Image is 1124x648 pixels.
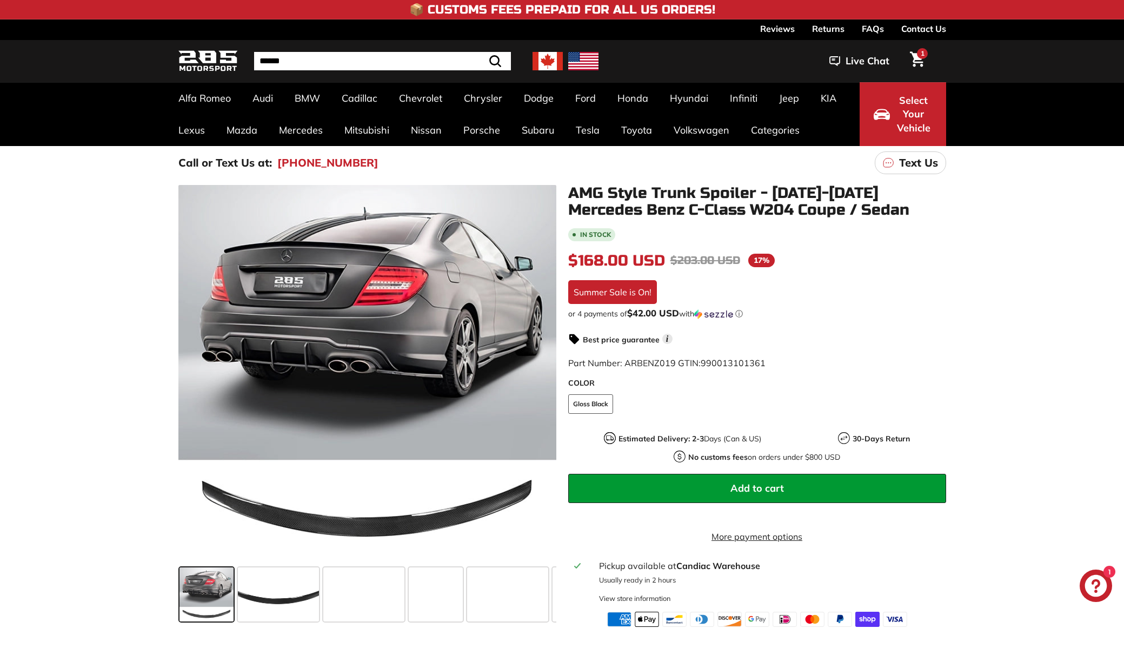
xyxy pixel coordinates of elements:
[635,612,659,627] img: apple_pay
[453,82,513,114] a: Chrysler
[855,612,880,627] img: shopify_pay
[388,82,453,114] a: Chevrolet
[663,114,740,146] a: Volkswagen
[607,612,631,627] img: american_express
[178,155,272,171] p: Call or Text Us at:
[688,452,840,463] p: on orders under $800 USD
[860,82,946,146] button: Select Your Vehicle
[773,612,797,627] img: ideal
[331,82,388,114] a: Cadillac
[828,612,852,627] img: paypal
[688,452,748,462] strong: No customs fees
[862,19,884,38] a: FAQs
[568,378,946,389] label: COLOR
[800,612,824,627] img: master
[899,155,938,171] p: Text Us
[580,232,611,238] b: In stock
[216,114,268,146] a: Mazda
[568,280,657,304] div: Summer Sale is On!
[719,82,768,114] a: Infiniti
[568,185,946,219] h1: AMG Style Trunk Spoiler - [DATE]-[DATE] Mercedes Benz C-Class W204 Coupe / Sedan
[599,559,939,572] div: Pickup available at
[921,49,925,57] span: 1
[812,19,844,38] a: Returns
[670,254,740,267] span: $203.00 USD
[659,82,719,114] a: Hyundai
[690,612,714,627] img: diners_club
[583,335,660,345] strong: Best price guarantee
[277,155,378,171] a: [PHONE_NUMBER]
[568,358,766,368] span: Part Number: ARBENZ019 GTIN:
[564,82,607,114] a: Ford
[268,114,334,146] a: Mercedes
[178,49,238,74] img: Logo_285_Motorsport_areodynamics_components
[760,19,795,38] a: Reviews
[853,434,910,444] strong: 30-Days Return
[627,307,679,319] span: $42.00 USD
[618,433,761,445] p: Days (Can & US)
[610,114,663,146] a: Toyota
[815,48,903,75] button: Live Chat
[168,114,216,146] a: Lexus
[242,82,284,114] a: Audi
[676,560,760,571] strong: Candiac Warehouse
[717,612,742,627] img: discover
[895,94,932,135] span: Select Your Vehicle
[409,3,715,16] h4: 📦 Customs Fees Prepaid for All US Orders!
[903,43,931,80] a: Cart
[768,82,810,114] a: Jeep
[511,114,565,146] a: Subaru
[599,593,671,604] div: View store information
[284,82,331,114] a: BMW
[701,358,766,368] span: 990013101361
[618,434,704,444] strong: Estimated Delivery: 2-3
[662,334,673,344] span: i
[740,114,810,146] a: Categories
[599,575,939,585] p: Usually ready in 2 hours
[400,114,453,146] a: Nissan
[568,308,946,319] div: or 4 payments of$42.00 USDwithSezzle Click to learn more about Sezzle
[694,309,733,319] img: Sezzle
[662,612,687,627] img: bancontact
[568,252,665,270] span: $168.00 USD
[334,114,400,146] a: Mitsubishi
[810,82,847,114] a: KIA
[1076,570,1115,605] inbox-online-store-chat: Shopify online store chat
[607,82,659,114] a: Honda
[568,530,946,543] a: More payment options
[565,114,610,146] a: Tesla
[745,612,769,627] img: google_pay
[513,82,564,114] a: Dodge
[168,82,242,114] a: Alfa Romeo
[901,19,946,38] a: Contact Us
[568,308,946,319] div: or 4 payments of with
[748,254,775,267] span: 17%
[568,474,946,503] button: Add to cart
[254,52,511,70] input: Search
[730,482,784,494] span: Add to cart
[453,114,511,146] a: Porsche
[875,151,946,174] a: Text Us
[846,54,889,68] span: Live Chat
[883,612,907,627] img: visa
